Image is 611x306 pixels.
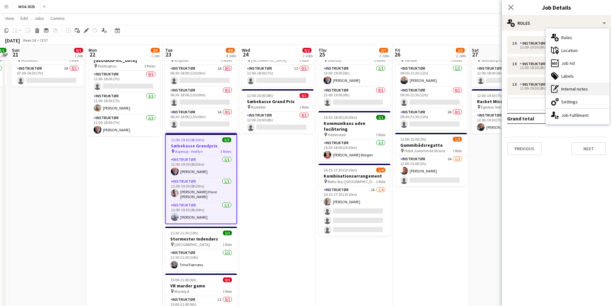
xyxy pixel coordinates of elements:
div: 07:30-14:30 (7h)0/1Quiz Adventure Middelfart1 RoleInstruktør3A0/107:30-14:30 (7h) [12,42,84,87]
span: 23 [164,51,173,58]
span: Hedensted [328,132,346,137]
span: Week 38 [21,38,37,43]
a: Jobs [32,14,47,22]
span: 1 Role [453,148,462,153]
app-card-role: Instruktør1/111:00-18:00 (7h)[PERSON_NAME] [89,114,160,136]
span: 3/7 [379,48,388,53]
span: 1 Role [376,179,385,184]
h3: Racket Mission [472,99,544,104]
app-card-role: Instruktør3A0/107:30-14:30 (7h) [12,65,84,87]
span: 0/1 [300,93,309,98]
app-job-card: 11:00-19:30 (8h30m)3/3Sæbekasse Grandprix Asperup - Vestfyn3 RolesInstruktør1/111:00-19:30 (8h30m... [165,133,237,224]
span: 1/2 [453,137,462,142]
div: Job Ad [546,57,609,70]
button: Previous [507,142,542,155]
span: 3/3 [222,137,231,142]
app-card-role: Instruktør1/111:00-19:30 (8h30m)[PERSON_NAME] [166,156,236,178]
span: 11:00-19:30 (8h30m) [171,137,204,142]
app-card-role: Instruktør1I0/111:00-18:00 (7h) [242,65,314,87]
app-card-role: Instruktør1/111:00-18:00 (7h)[PERSON_NAME] [89,92,160,114]
app-job-card: 11:00-18:00 (7h)2/3Brandmysteriet på [GEOGRAPHIC_DATA] Koldinghus3 RolesInstruktør0/111:00-18:00 ... [89,42,160,136]
span: 22 [88,51,97,58]
app-card-role: Instruktør0/106:30-18:00 (11h30m) [165,87,237,109]
app-job-card: 06:30-18:00 (11h30m)0/3[MEDICAL_DATA] Challenge Ringsted3 RolesInstruktør1A0/106:30-18:00 (11h30m... [165,42,237,130]
app-card-role: Instruktør1/115:30-18:00 (2h30m)[PERSON_NAME] Morgen [318,139,390,161]
span: 25 [318,51,327,58]
span: 2/3 [151,48,160,53]
app-job-card: 12:00-15:00 (3h)1/2Gummibådsregatta Hotel Juelsminde Strand1 RoleInstruktør1A1/212:00-15:00 (3h)[... [395,133,467,187]
app-job-card: 09:30-21:30 (12h)1/3Fangerne på fortet Værløse3 RolesInstruktør1/109:30-21:30 (12h)[PERSON_NAME]I... [395,42,467,130]
div: Internal notes [546,83,609,95]
app-job-card: 16:15-17:30 (1h15m)1/4Kombinationsarrangement Bella Sky/ [GEOGRAPHIC_DATA]1 RoleInstruktør1A1/416... [318,164,390,236]
span: 0/1 [223,277,232,282]
span: 4/8 [226,48,235,53]
span: Asperup - Vestfyn [175,149,203,154]
span: 1/4 [376,168,385,172]
span: Edit [21,15,28,21]
span: 1/1 [223,231,232,235]
span: Marielyst [174,289,190,294]
app-card-role: Instruktør2A0/109:30-21:30 (12h) [395,109,467,130]
div: Instruktør [520,62,548,66]
span: [GEOGRAPHIC_DATA] [174,242,210,247]
span: 3 Roles [144,64,155,68]
h3: VR murder game [165,283,237,289]
div: Labels [546,70,609,83]
h3: Kombinationsarrangement [318,173,390,179]
app-card-role: Instruktør1A0/106:30-18:00 (11h30m) [165,65,237,87]
div: 2 Jobs [303,53,313,58]
app-job-card: 11:30-21:30 (10h)1/1Stormester Indendørs [GEOGRAPHIC_DATA]1 RoleInstruktør1/111:30-21:30 (10h)Tri... [165,227,237,271]
h3: Gummibådsregatta [395,142,467,148]
div: [DATE] [5,37,20,44]
button: WOA 2025 [13,0,40,13]
div: 3 Jobs [379,53,389,58]
div: 11:00-19:30 (8h30m) [512,87,594,90]
app-card-role: Instruktør1/109:30-21:30 (12h)[PERSON_NAME] [395,65,467,87]
app-card-role: Instruktør1/112:00-19:30 (7h30m)[PERSON_NAME] [472,112,544,134]
span: Tue [165,47,173,53]
span: View [5,15,14,21]
app-card-role: Instruktør1A1/212:00-15:00 (3h)[PERSON_NAME] [395,155,467,187]
div: Roles [546,31,609,44]
span: 27 [471,51,479,58]
app-card-role: Instruktør1/113:00-19:00 (6h)[PERSON_NAME] [318,65,390,87]
span: 0/2 [302,48,311,53]
span: Kastellet [251,105,266,109]
td: Grand total [507,113,568,124]
span: Koldinghus [98,64,116,68]
app-card-role: Instruktør0/111:00-18:00 (7h) [89,71,160,92]
span: 15:00-21:00 (6h) [170,277,196,282]
div: 4 Jobs [226,53,236,58]
h3: Sæbekasse Grandprix [166,143,236,149]
span: Mon [89,47,97,53]
span: Sat [472,47,479,53]
app-job-card: 12:00-20:00 (8h)0/1Sæbekasse Grand Prix Kastellet1 RoleInstruktør0/112:00-20:00 (8h) [242,89,314,134]
h3: Stormester Indendørs [165,236,237,242]
div: Instruktør [520,41,548,46]
app-card-role: Instruktør1/111:00-19:30 (8h30m)[PERSON_NAME] [166,202,236,223]
span: Sun [12,47,20,53]
span: Fri [395,47,400,53]
a: Comms [48,14,67,22]
span: 15:30-18:00 (2h30m) [324,115,357,120]
span: 11:30-21:30 (10h) [170,231,198,235]
app-card-role: Instruktør0/113:00-19:00 (6h) [318,87,390,109]
span: 0/1 [74,48,83,53]
div: 15:30-18:00 (2h30m)1/1Kommunikaos uden facilitering Hedensted1 RoleInstruktør1/115:30-18:00 (2h30... [318,111,390,161]
div: CEST [40,38,48,43]
div: Job Fulfilment [546,109,609,122]
app-card-role: Instruktør1/111:00-19:30 (8h30m)[PERSON_NAME] Have [PERSON_NAME] [166,178,236,202]
h3: Sæbekasse Grand Prix [242,99,314,104]
span: Egeskov Slot - Sydfyn [481,105,515,109]
h3: Job Details [502,3,611,12]
app-job-card: 12:00-19:30 (7h30m)1/1Racket Mission Egeskov Slot - Sydfyn1 RoleInstruktør1/112:00-19:30 (7h30m)[... [472,89,544,134]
